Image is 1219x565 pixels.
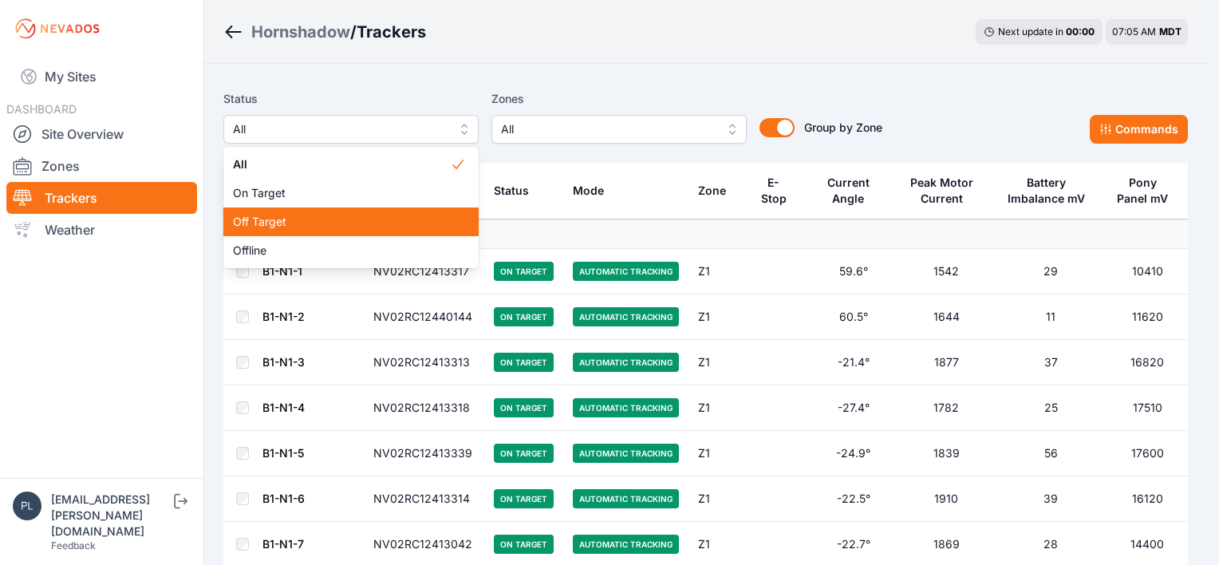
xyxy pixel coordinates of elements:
[233,243,450,259] span: Offline
[233,185,450,201] span: On Target
[233,120,447,139] span: All
[233,214,450,230] span: Off Target
[223,147,479,268] div: All
[223,115,479,144] button: All
[233,156,450,172] span: All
